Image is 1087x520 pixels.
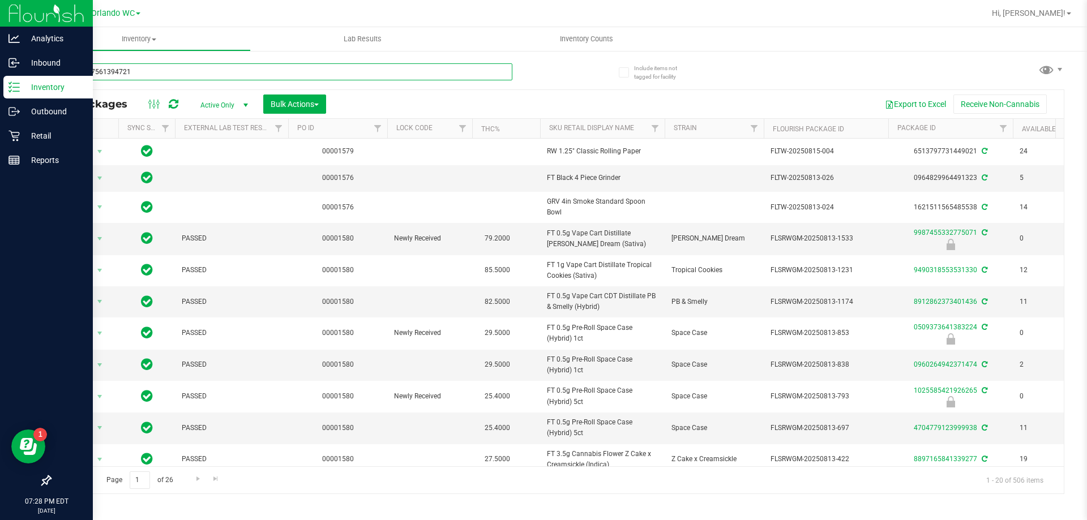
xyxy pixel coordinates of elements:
a: Package ID [897,124,936,132]
span: Sync from Compliance System [980,455,987,463]
a: 00001580 [322,424,354,432]
span: In Sync [141,170,153,186]
a: 0509373641383224 [914,323,977,331]
a: 9490318553531330 [914,266,977,274]
inline-svg: Retail [8,130,20,141]
span: select [93,389,107,405]
span: 79.2000 [479,230,516,247]
a: 00001576 [322,203,354,211]
a: 00001580 [322,392,354,400]
span: 11 [1020,296,1063,307]
span: PASSED [182,296,281,307]
span: Sync from Compliance System [980,424,987,432]
span: PASSED [182,359,281,370]
span: All Packages [59,98,139,110]
span: In Sync [141,262,153,278]
span: 19 [1020,454,1063,465]
inline-svg: Analytics [8,33,20,44]
span: select [93,231,107,247]
span: Orlando WC [91,8,135,18]
span: FT Black 4 Piece Grinder [547,173,658,183]
a: Strain [674,124,697,132]
p: Inbound [20,56,88,70]
a: 00001580 [322,234,354,242]
span: FLSRWGM-20250813-697 [771,423,881,433]
input: 1 [130,471,150,489]
inline-svg: Outbound [8,106,20,117]
input: Search Package ID, Item Name, SKU, Lot or Part Number... [50,63,512,80]
a: Filter [369,119,387,138]
span: 25.4000 [479,388,516,405]
span: Inventory Counts [545,34,628,44]
a: 00001580 [322,266,354,274]
span: RW 1.25" Classic Rolling Paper [547,146,658,157]
span: 0 [1020,233,1063,244]
span: Sync from Compliance System [980,174,987,182]
span: Bulk Actions [271,100,319,109]
p: 07:28 PM EDT [5,496,88,506]
span: Sync from Compliance System [980,266,987,274]
span: 0 [1020,328,1063,338]
span: [PERSON_NAME] Dream [671,233,757,244]
a: Inventory Counts [474,27,698,51]
div: Newly Received [887,239,1015,250]
a: Filter [269,119,288,138]
span: Include items not tagged for facility [634,64,691,81]
a: THC% [481,125,500,133]
span: 29.5000 [479,356,516,373]
span: select [93,144,107,160]
span: In Sync [141,420,153,436]
span: Lab Results [328,34,397,44]
div: Newly Received [887,333,1015,345]
span: In Sync [141,451,153,467]
inline-svg: Reports [8,154,20,166]
span: Space Case [671,328,757,338]
a: Flourish Package ID [773,125,844,133]
span: Page of 26 [97,471,182,489]
span: Newly Received [394,328,465,338]
span: FT 3.5g Cannabis Flower Z Cake x Creamsickle (Indica) [547,449,658,470]
span: Tropical Cookies [671,265,757,276]
span: In Sync [141,199,153,215]
div: Newly Received [887,396,1015,407]
a: 8912862373401436 [914,298,977,306]
span: PASSED [182,454,281,465]
span: 85.5000 [479,262,516,278]
span: Sync from Compliance System [980,203,987,211]
span: Sync from Compliance System [980,298,987,306]
p: Inventory [20,80,88,94]
p: Retail [20,129,88,143]
span: 0 [1020,391,1063,402]
iframe: Resource center unread badge [33,428,47,441]
span: PASSED [182,233,281,244]
span: Sync from Compliance System [980,360,987,368]
span: In Sync [141,325,153,341]
span: PASSED [182,328,281,338]
span: Space Case [671,359,757,370]
a: Sync Status [127,124,171,132]
span: Sync from Compliance System [980,229,987,237]
span: select [93,263,107,278]
span: PASSED [182,423,281,433]
a: Go to the last page [208,471,224,487]
span: Space Case [671,391,757,402]
a: Filter [453,119,472,138]
a: Inventory [27,27,251,51]
span: In Sync [141,294,153,310]
a: 00001579 [322,147,354,155]
a: Lab Results [251,27,474,51]
span: Sync from Compliance System [980,323,987,331]
a: 00001580 [322,329,354,337]
inline-svg: Inbound [8,57,20,68]
span: FLSRWGM-20250813-1533 [771,233,881,244]
span: PASSED [182,265,281,276]
span: FT 0.5g Pre-Roll Space Case (Hybrid) 5ct [547,417,658,439]
span: In Sync [141,230,153,246]
span: Hi, [PERSON_NAME]! [992,8,1065,18]
button: Receive Non-Cannabis [953,94,1047,114]
a: Sku Retail Display Name [549,124,634,132]
span: 5 [1020,173,1063,183]
span: FT 1g Vape Cart Distillate Tropical Cookies (Sativa) [547,260,658,281]
inline-svg: Inventory [8,81,20,93]
span: FT 0.5g Pre-Roll Space Case (Hybrid) 1ct [547,323,658,344]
